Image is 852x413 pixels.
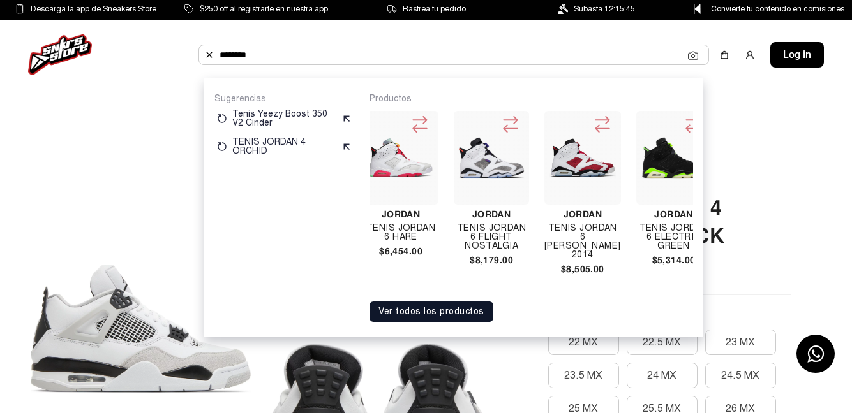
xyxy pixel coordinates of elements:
[204,50,214,60] img: Buscar
[548,330,619,355] button: 22 MX
[705,330,776,355] button: 23 MX
[341,113,352,124] img: suggest.svg
[370,301,493,322] button: Ver todos los productos
[636,256,712,264] h4: $5,314.00
[627,363,698,388] button: 24 MX
[454,224,529,250] h4: Tenis Jordan 6 Flight Nostalgia
[200,2,328,16] span: $250 off al registrarte en nuestra app
[544,264,620,273] h4: $8,505.00
[341,141,352,152] img: suggest.svg
[217,141,227,152] img: restart.svg
[548,363,619,388] button: 23.5 MX
[31,2,156,16] span: Descarga la app de Sneakers Store
[403,2,466,16] span: Rastrea tu pedido
[363,224,438,242] h4: Tenis Jordan 6 Hare
[544,210,620,219] h4: Jordan
[214,93,354,105] p: Sugerencias
[549,125,615,191] img: Tenis Jordan 6 Carmine 2014
[232,138,336,156] p: TENIS JORDAN 4 ORCHID
[28,34,92,75] img: logo
[641,126,706,191] img: Tenis Jordan 6 Electric Green
[688,50,698,61] img: Cámara
[544,224,620,259] h4: Tenis Jordan 6 [PERSON_NAME] 2014
[745,50,755,60] img: user
[627,330,698,355] button: 22.5 MX
[719,50,729,60] img: shopping
[689,4,705,14] img: Control Point Icon
[368,138,433,178] img: Tenis Jordan 6 Hare
[636,210,712,219] h4: Jordan
[363,247,438,256] h4: $6,454.00
[705,363,776,388] button: 24.5 MX
[783,47,811,62] span: Log in
[232,110,336,127] p: Tenis Yeezy Boost 350 V2 Cinder
[363,210,438,219] h4: Jordan
[454,256,529,264] h4: $8,179.00
[217,113,227,124] img: restart.svg
[636,224,712,250] h4: Tenis Jordan 6 Electric Green
[459,126,524,191] img: Tenis Jordan 6 Flight Nostalgia
[370,93,693,105] p: Productos
[574,2,635,16] span: Subasta 12:15:45
[711,2,844,16] span: Convierte tu contenido en comisiones
[454,210,529,219] h4: Jordan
